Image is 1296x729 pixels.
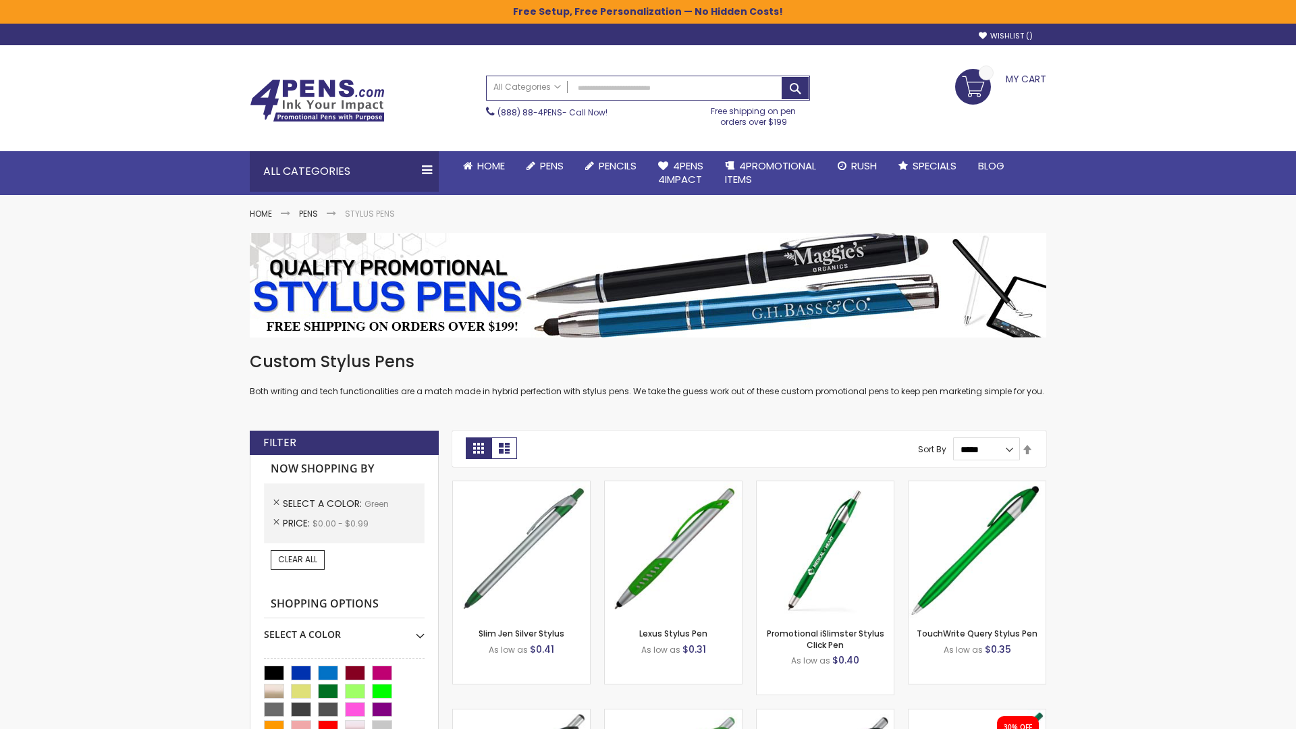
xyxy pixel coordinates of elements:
[453,709,590,720] a: Boston Stylus Pen-Green
[530,643,554,656] span: $0.41
[278,553,317,565] span: Clear All
[263,435,296,450] strong: Filter
[832,653,859,667] span: $0.40
[452,151,516,181] a: Home
[913,159,956,173] span: Specials
[917,628,1037,639] a: TouchWrite Query Stylus Pen
[250,208,272,219] a: Home
[714,151,827,195] a: 4PROMOTIONALITEMS
[888,151,967,181] a: Specials
[250,233,1046,337] img: Stylus Pens
[944,644,983,655] span: As low as
[540,159,564,173] span: Pens
[453,481,590,492] a: Slim Jen Silver Stylus-Green
[364,498,389,510] span: Green
[757,481,894,492] a: Promotional iSlimster Stylus Click Pen-Green
[479,628,564,639] a: Slim Jen Silver Stylus
[918,443,946,455] label: Sort By
[250,79,385,122] img: 4Pens Custom Pens and Promotional Products
[682,643,706,656] span: $0.31
[299,208,318,219] a: Pens
[313,518,369,529] span: $0.00 - $0.99
[250,151,439,192] div: All Categories
[725,159,816,186] span: 4PROMOTIONAL ITEMS
[345,208,395,219] strong: Stylus Pens
[283,516,313,530] span: Price
[967,151,1015,181] a: Blog
[767,628,884,650] a: Promotional iSlimster Stylus Click Pen
[641,644,680,655] span: As low as
[757,709,894,720] a: Lexus Metallic Stylus Pen-Green
[283,497,364,510] span: Select A Color
[851,159,877,173] span: Rush
[639,628,707,639] a: Lexus Stylus Pen
[264,618,425,641] div: Select A Color
[497,107,562,118] a: (888) 88-4PENS
[493,82,561,92] span: All Categories
[497,107,607,118] span: - Call Now!
[909,481,1046,492] a: TouchWrite Query Stylus Pen-Green
[264,590,425,619] strong: Shopping Options
[516,151,574,181] a: Pens
[697,101,811,128] div: Free shipping on pen orders over $199
[658,159,703,186] span: 4Pens 4impact
[757,481,894,618] img: Promotional iSlimster Stylus Click Pen-Green
[827,151,888,181] a: Rush
[489,644,528,655] span: As low as
[909,481,1046,618] img: TouchWrite Query Stylus Pen-Green
[453,481,590,618] img: Slim Jen Silver Stylus-Green
[574,151,647,181] a: Pencils
[264,455,425,483] strong: Now Shopping by
[647,151,714,195] a: 4Pens4impact
[985,643,1011,656] span: $0.35
[791,655,830,666] span: As low as
[487,76,568,99] a: All Categories
[250,351,1046,398] div: Both writing and tech functionalities are a match made in hybrid perfection with stylus pens. We ...
[605,481,742,618] img: Lexus Stylus Pen-Green
[250,351,1046,373] h1: Custom Stylus Pens
[466,437,491,459] strong: Grid
[477,159,505,173] span: Home
[979,31,1033,41] a: Wishlist
[909,709,1046,720] a: iSlimster II - Full Color-Green
[271,550,325,569] a: Clear All
[599,159,637,173] span: Pencils
[978,159,1004,173] span: Blog
[605,481,742,492] a: Lexus Stylus Pen-Green
[605,709,742,720] a: Boston Silver Stylus Pen-Green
